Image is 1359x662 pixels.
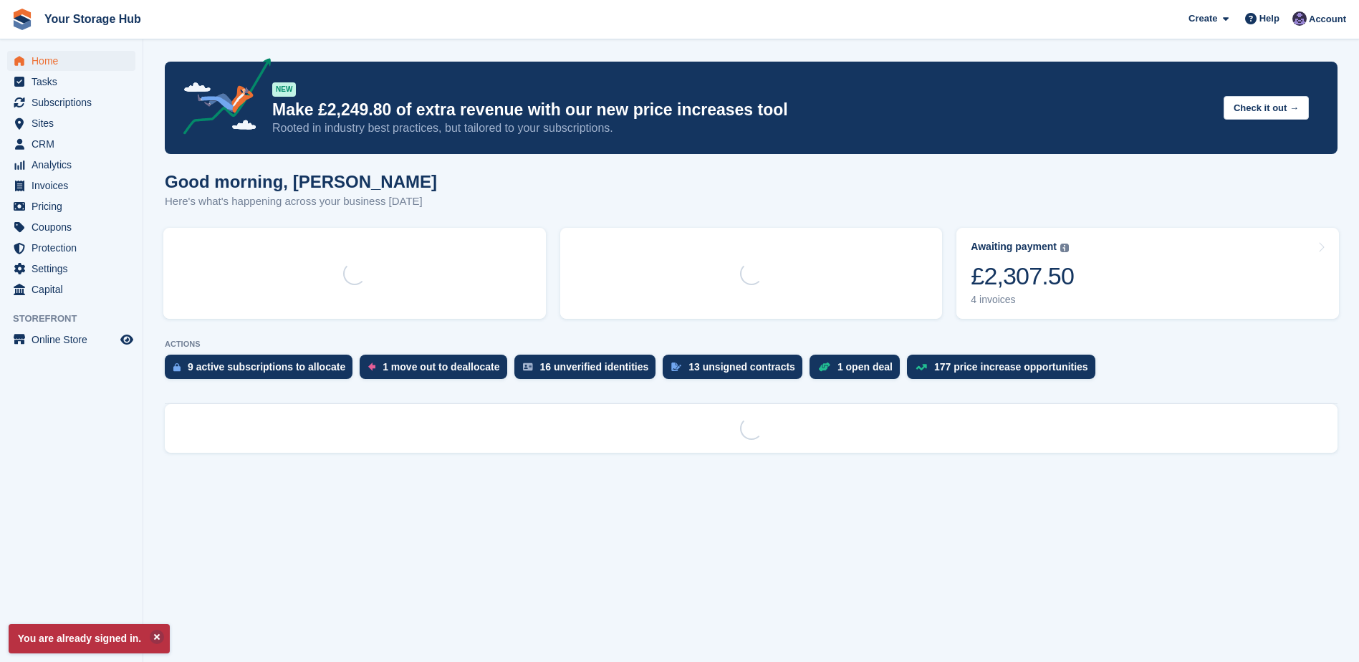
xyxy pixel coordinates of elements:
[32,72,117,92] span: Tasks
[360,355,514,386] a: 1 move out to deallocate
[7,279,135,299] a: menu
[165,355,360,386] a: 9 active subscriptions to allocate
[272,82,296,97] div: NEW
[32,238,117,258] span: Protection
[1060,244,1069,252] img: icon-info-grey-7440780725fd019a000dd9b08b2336e03edf1995a4989e88bcd33f0948082b44.svg
[32,176,117,196] span: Invoices
[7,330,135,350] a: menu
[188,361,345,373] div: 9 active subscriptions to allocate
[916,364,927,370] img: price_increase_opportunities-93ffe204e8149a01c8c9dc8f82e8f89637d9d84a8eef4429ea346261dce0b2c0.svg
[11,9,33,30] img: stora-icon-8386f47178a22dfd0bd8f6a31ec36ba5ce8667c1dd55bd0f319d3a0aa187defe.svg
[7,217,135,237] a: menu
[32,330,117,350] span: Online Store
[956,228,1339,319] a: Awaiting payment £2,307.50 4 invoices
[514,355,663,386] a: 16 unverified identities
[39,7,147,31] a: Your Storage Hub
[7,92,135,112] a: menu
[272,120,1212,136] p: Rooted in industry best practices, but tailored to your subscriptions.
[1292,11,1307,26] img: Liam Beddard
[32,113,117,133] span: Sites
[165,193,437,210] p: Here's what's happening across your business [DATE]
[7,51,135,71] a: menu
[32,155,117,175] span: Analytics
[7,259,135,279] a: menu
[272,100,1212,120] p: Make £2,249.80 of extra revenue with our new price increases tool
[32,259,117,279] span: Settings
[13,312,143,326] span: Storefront
[971,262,1074,291] div: £2,307.50
[1188,11,1217,26] span: Create
[837,361,893,373] div: 1 open deal
[663,355,810,386] a: 13 unsigned contracts
[32,92,117,112] span: Subscriptions
[32,51,117,71] span: Home
[688,361,795,373] div: 13 unsigned contracts
[383,361,499,373] div: 1 move out to deallocate
[818,362,830,372] img: deal-1b604bf984904fb50ccaf53a9ad4b4a5d6e5aea283cecdc64d6e3604feb123c2.svg
[523,363,533,371] img: verify_identity-adf6edd0f0f0b5bbfe63781bf79b02c33cf7c696d77639b501bdc392416b5a36.svg
[171,58,272,140] img: price-adjustments-announcement-icon-8257ccfd72463d97f412b2fc003d46551f7dbcb40ab6d574587a9cd5c0d94...
[9,624,170,653] p: You are already signed in.
[671,363,681,371] img: contract_signature_icon-13c848040528278c33f63329250d36e43548de30e8caae1d1a13099fd9432cc5.svg
[32,196,117,216] span: Pricing
[907,355,1103,386] a: 177 price increase opportunities
[7,238,135,258] a: menu
[1224,96,1309,120] button: Check it out →
[540,361,649,373] div: 16 unverified identities
[32,217,117,237] span: Coupons
[1309,12,1346,27] span: Account
[7,134,135,154] a: menu
[934,361,1088,373] div: 177 price increase opportunities
[7,72,135,92] a: menu
[971,294,1074,306] div: 4 invoices
[118,331,135,348] a: Preview store
[165,172,437,191] h1: Good morning, [PERSON_NAME]
[368,363,375,371] img: move_outs_to_deallocate_icon-f764333ba52eb49d3ac5e1228854f67142a1ed5810a6f6cc68b1a99e826820c5.svg
[32,279,117,299] span: Capital
[173,363,181,372] img: active_subscription_to_allocate_icon-d502201f5373d7db506a760aba3b589e785aa758c864c3986d89f69b8ff3...
[32,134,117,154] span: CRM
[810,355,907,386] a: 1 open deal
[7,196,135,216] a: menu
[971,241,1057,253] div: Awaiting payment
[7,113,135,133] a: menu
[165,340,1338,349] p: ACTIONS
[1259,11,1279,26] span: Help
[7,176,135,196] a: menu
[7,155,135,175] a: menu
